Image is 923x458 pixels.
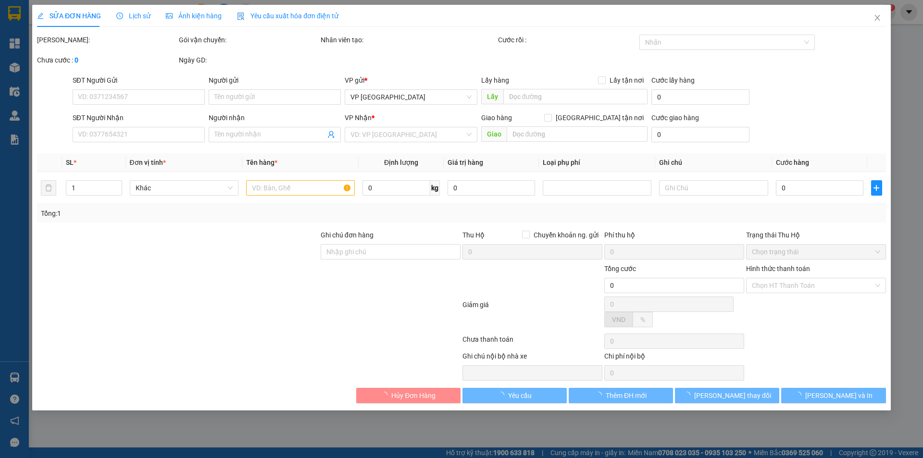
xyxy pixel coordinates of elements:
[481,76,509,84] span: Lấy hàng
[503,89,648,104] input: Dọc đường
[321,244,461,260] input: Ghi chú đơn hàng
[481,126,507,142] span: Giao
[508,390,532,401] span: Yêu cầu
[481,114,512,122] span: Giao hàng
[640,316,645,323] span: %
[776,159,809,166] span: Cước hàng
[651,127,749,142] input: Cước giao hàng
[461,334,603,351] div: Chưa thanh toán
[871,180,882,196] button: plus
[237,12,245,20] img: icon
[321,231,374,239] label: Ghi chú đơn hàng
[461,299,603,332] div: Giảm giá
[604,265,636,272] span: Tổng cước
[746,265,810,272] label: Hình thức thanh toán
[237,12,338,20] span: Yêu cầu xuất hóa đơn điện tử
[606,390,647,401] span: Thêm ĐH mới
[462,351,602,365] div: Ghi chú nội bộ nhà xe
[539,153,655,172] th: Loại phụ phí
[321,35,496,45] div: Nhân viên tạo:
[604,351,744,365] div: Chi phí nội bộ
[166,12,173,19] span: picture
[481,89,503,104] span: Lấy
[873,14,881,22] span: close
[606,75,648,86] span: Lấy tận nơi
[384,159,418,166] span: Định lượng
[448,159,483,166] span: Giá trị hàng
[37,12,44,19] span: edit
[612,316,625,323] span: VND
[872,184,881,192] span: plus
[37,55,177,65] div: Chưa cước :
[179,55,319,65] div: Ngày GD:
[595,392,606,398] span: loading
[507,126,648,142] input: Dọc đường
[694,390,771,401] span: [PERSON_NAME] thay đổi
[795,392,805,398] span: loading
[136,181,233,195] span: Khác
[462,231,485,239] span: Thu Hộ
[651,76,695,84] label: Cước lấy hàng
[75,56,78,64] b: 0
[209,112,341,123] div: Người nhận
[604,230,744,244] div: Phí thu hộ
[73,112,205,123] div: SĐT Người Nhận
[166,12,222,20] span: Ảnh kiện hàng
[179,35,319,45] div: Gói vận chuyển:
[351,90,472,104] span: VP Thái Bình
[656,153,772,172] th: Ghi chú
[752,245,880,259] span: Chọn trạng thái
[246,159,277,166] span: Tên hàng
[430,180,440,196] span: kg
[746,230,886,240] div: Trạng thái Thu Hộ
[498,392,508,398] span: loading
[391,390,436,401] span: Hủy Đơn Hàng
[37,35,177,45] div: [PERSON_NAME]:
[130,159,166,166] span: Đơn vị tính
[41,208,356,219] div: Tổng: 1
[209,75,341,86] div: Người gửi
[651,89,749,105] input: Cước lấy hàng
[116,12,150,20] span: Lịch sử
[675,388,779,403] button: [PERSON_NAME] thay đổi
[684,392,694,398] span: loading
[356,388,461,403] button: Hủy Đơn Hàng
[345,75,477,86] div: VP gửi
[660,180,768,196] input: Ghi Chú
[462,388,567,403] button: Yêu cầu
[328,131,336,138] span: user-add
[345,114,372,122] span: VP Nhận
[651,114,699,122] label: Cước giao hàng
[530,230,602,240] span: Chuyển khoản ng. gửi
[569,388,673,403] button: Thêm ĐH mới
[41,180,56,196] button: delete
[864,5,891,32] button: Close
[805,390,873,401] span: [PERSON_NAME] và In
[116,12,123,19] span: clock-circle
[73,75,205,86] div: SĐT Người Gửi
[498,35,638,45] div: Cước rồi :
[37,12,101,20] span: SỬA ĐƠN HÀNG
[381,392,391,398] span: loading
[246,180,355,196] input: VD: Bàn, Ghế
[782,388,886,403] button: [PERSON_NAME] và In
[66,159,74,166] span: SL
[552,112,648,123] span: [GEOGRAPHIC_DATA] tận nơi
